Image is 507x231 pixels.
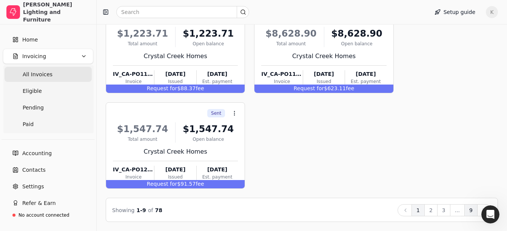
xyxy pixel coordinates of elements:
[113,70,154,78] div: IV_CA-PO116052_20250920045739634
[437,204,450,216] button: 3
[5,67,92,82] a: All Invoices
[450,204,465,216] button: ...
[211,110,221,117] span: Sent
[18,212,69,219] div: No account connected
[303,78,345,85] div: Issued
[179,122,238,136] div: $1,547.74
[154,78,196,85] div: Issued
[345,78,386,85] div: Est. payment
[3,179,93,194] a: Settings
[5,117,92,132] a: Paid
[3,32,93,47] a: Home
[137,207,146,213] span: 1 - 9
[3,146,93,161] a: Accounting
[22,166,46,174] span: Contacts
[113,174,154,180] div: Invoice
[3,196,93,211] button: Refer & Earn
[148,207,153,213] span: of
[106,85,245,93] div: $88.37
[179,27,238,40] div: $1,223.71
[23,120,34,128] span: Paid
[113,136,172,143] div: Total amount
[3,49,93,64] button: Invoicing
[22,52,46,60] span: Invoicing
[197,166,238,174] div: [DATE]
[197,78,238,85] div: Est. payment
[155,207,162,213] span: 78
[197,174,238,180] div: Est. payment
[261,40,321,47] div: Total amount
[179,40,238,47] div: Open balance
[261,70,302,78] div: IV_CA-PO114905_20250920045741511
[196,85,204,91] span: fee
[481,205,499,223] iframe: Intercom live chat
[261,78,302,85] div: Invoice
[411,204,425,216] button: 1
[23,104,44,112] span: Pending
[23,87,42,95] span: Eligible
[22,149,52,157] span: Accounting
[5,100,92,115] a: Pending
[106,180,245,188] div: $91.57
[113,147,238,156] div: Crystal Creek Homes
[464,204,478,216] button: 9
[346,85,354,91] span: fee
[196,181,204,187] span: fee
[23,71,52,79] span: All Invoices
[3,162,93,177] a: Contacts
[154,166,196,174] div: [DATE]
[147,85,177,91] span: Request for
[22,199,56,207] span: Refer & Earn
[428,6,481,18] button: Setup guide
[113,166,154,174] div: IV_CA-PO122254_20250912153458101
[3,208,93,222] a: No account connected
[5,83,92,99] a: Eligible
[113,122,172,136] div: $1,547.74
[261,52,386,61] div: Crystal Creek Homes
[261,27,321,40] div: $8,628.90
[22,36,38,44] span: Home
[113,40,172,47] div: Total amount
[113,78,154,85] div: Invoice
[116,6,249,18] input: Search
[486,6,498,18] button: K
[112,207,134,213] span: Showing
[254,85,393,93] div: $623.11
[294,85,324,91] span: Request for
[327,40,387,47] div: Open balance
[154,174,196,180] div: Issued
[424,204,438,216] button: 2
[147,181,177,187] span: Request for
[23,1,90,23] div: [PERSON_NAME] Lighting and Furniture
[197,70,238,78] div: [DATE]
[154,70,196,78] div: [DATE]
[345,70,386,78] div: [DATE]
[303,70,345,78] div: [DATE]
[327,27,387,40] div: $8,628.90
[113,27,172,40] div: $1,223.71
[22,183,44,191] span: Settings
[113,52,238,61] div: Crystal Creek Homes
[179,136,238,143] div: Open balance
